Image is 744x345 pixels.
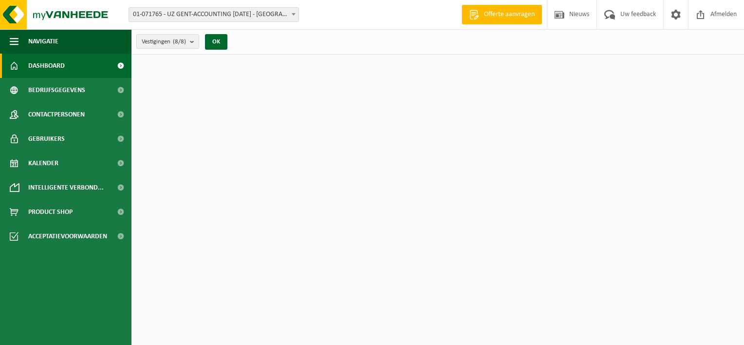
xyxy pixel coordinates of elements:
[142,35,186,49] span: Vestigingen
[173,38,186,45] count: (8/8)
[28,151,58,175] span: Kalender
[28,200,73,224] span: Product Shop
[28,175,104,200] span: Intelligente verbond...
[129,7,299,22] span: 01-071765 - UZ GENT-ACCOUNTING 0 BC - GENT
[28,54,65,78] span: Dashboard
[129,8,298,21] span: 01-071765 - UZ GENT-ACCOUNTING 0 BC - GENT
[28,224,107,249] span: Acceptatievoorwaarden
[462,5,542,24] a: Offerte aanvragen
[205,34,227,50] button: OK
[28,127,65,151] span: Gebruikers
[28,102,85,127] span: Contactpersonen
[28,29,58,54] span: Navigatie
[28,78,85,102] span: Bedrijfsgegevens
[482,10,537,19] span: Offerte aanvragen
[136,34,199,49] button: Vestigingen(8/8)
